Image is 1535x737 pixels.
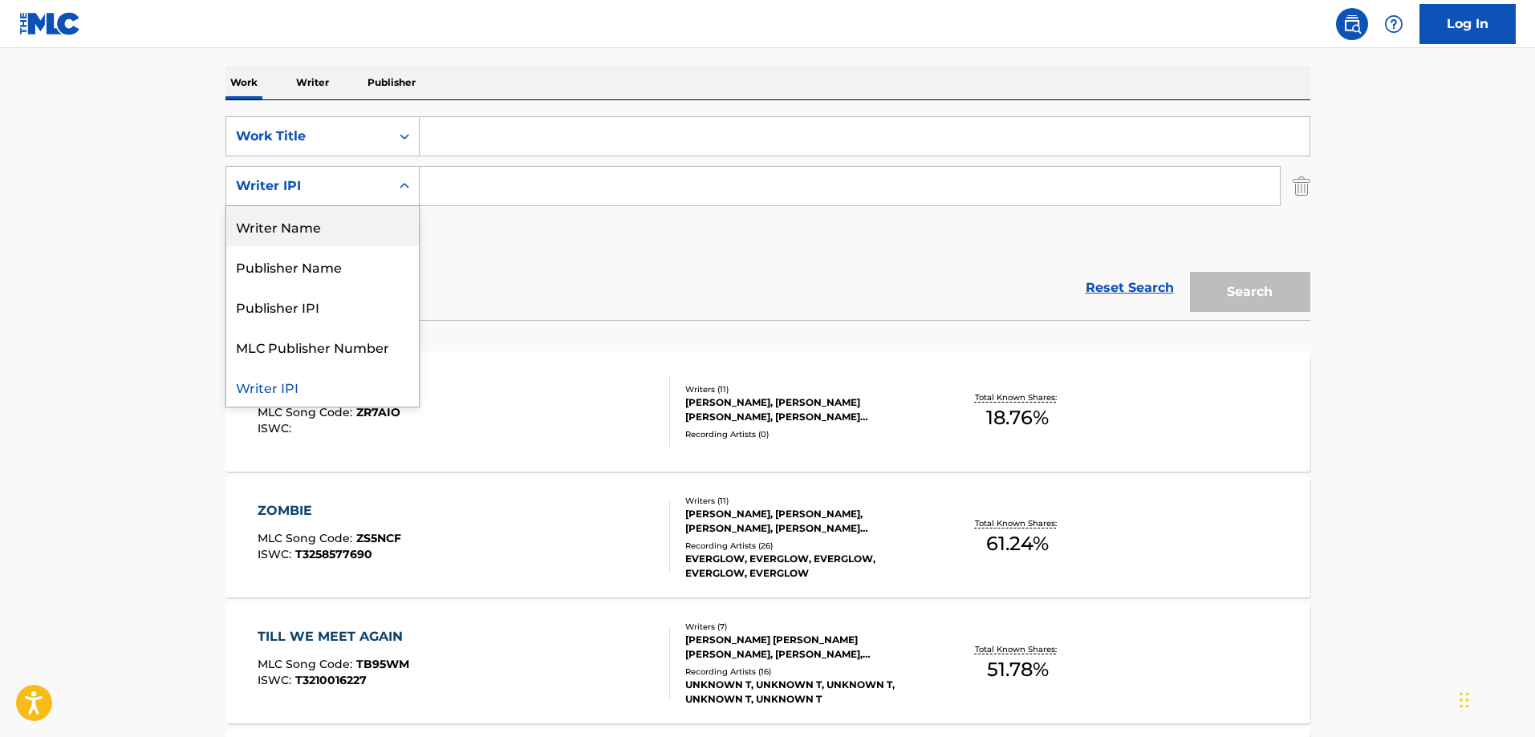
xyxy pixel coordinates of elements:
div: EVERGLOW, EVERGLOW, EVERGLOW, EVERGLOW, EVERGLOW [685,552,928,581]
span: MLC Song Code : [258,405,356,419]
span: 18.76 % [986,403,1049,432]
form: Search Form [225,116,1310,320]
span: MLC Song Code : [258,531,356,545]
p: Writer [291,66,334,99]
div: MLC Publisher Number [226,326,419,366]
a: ZOMBIESMLC Song Code:ZR7AIOISWC:Writers (11)[PERSON_NAME], [PERSON_NAME] [PERSON_NAME], [PERSON_N... [225,351,1310,472]
a: TILL WE MEET AGAINMLC Song Code:TB95WMISWC:T3210016227Writers (7)[PERSON_NAME] [PERSON_NAME] [PER... [225,603,1310,723]
div: Publisher IPI [226,286,419,326]
div: Writers ( 11 ) [685,383,928,395]
div: [PERSON_NAME] [PERSON_NAME] [PERSON_NAME], [PERSON_NAME], [PERSON_NAME], [PERSON_NAME] [PERSON_NA... [685,633,928,662]
span: 61.24 % [986,529,1049,558]
div: ZOMBIE [258,501,401,520]
span: ZR7AIO [356,405,400,419]
p: Total Known Shares: [975,643,1061,655]
span: TB95WM [356,657,409,671]
img: help [1384,14,1403,34]
div: UNKNOWN T, UNKNOWN T, UNKNOWN T, UNKNOWN T, UNKNOWN T [685,678,928,707]
span: ISWC : [258,547,295,561]
img: MLC Logo [19,12,81,35]
p: Total Known Shares: [975,517,1061,529]
span: ZS5NCF [356,531,401,545]
a: ZOMBIEMLC Song Code:ZS5NCFISWC:T3258577690Writers (11)[PERSON_NAME], [PERSON_NAME], [PERSON_NAME]... [225,477,1310,597]
div: Writers ( 7 ) [685,621,928,633]
p: Total Known Shares: [975,391,1061,403]
div: Help [1378,8,1410,40]
span: 51.78 % [987,655,1049,684]
span: T3258577690 [295,547,372,561]
div: Recording Artists ( 26 ) [685,540,928,552]
a: Log In [1419,4,1516,44]
img: search [1342,14,1362,34]
span: ISWC : [258,421,295,435]
img: Delete Criterion [1293,166,1310,206]
a: Reset Search [1078,270,1182,306]
p: Publisher [363,66,420,99]
div: Publisher Name [226,246,419,286]
div: Work Title [236,127,380,146]
p: Work [225,66,262,99]
iframe: Chat Widget [1455,660,1535,737]
div: Recording Artists ( 16 ) [685,666,928,678]
div: [PERSON_NAME], [PERSON_NAME] [PERSON_NAME], [PERSON_NAME] [PERSON_NAME] [PERSON_NAME], [PERSON_NA... [685,395,928,424]
a: Public Search [1336,8,1368,40]
div: Writers ( 11 ) [685,495,928,507]
div: Recording Artists ( 0 ) [685,428,928,440]
span: ISWC : [258,673,295,687]
div: [PERSON_NAME], [PERSON_NAME], [PERSON_NAME], [PERSON_NAME] [PERSON_NAME] [PERSON_NAME], [PERSON_N... [685,507,928,536]
span: MLC Song Code : [258,657,356,671]
span: T3210016227 [295,673,367,687]
div: Writer Name [226,206,419,246]
div: Drag [1460,676,1469,724]
div: Writer IPI [236,176,380,196]
div: Writer IPI [226,366,419,407]
div: TILL WE MEET AGAIN [258,627,411,646]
